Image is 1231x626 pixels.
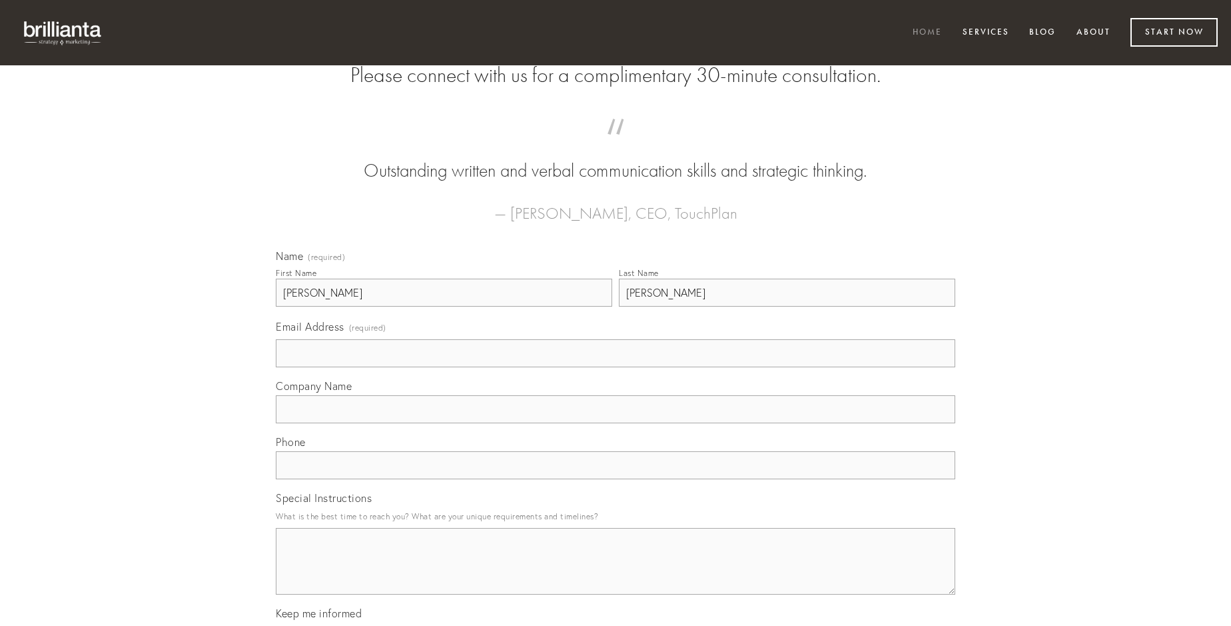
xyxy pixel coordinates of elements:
[276,507,955,525] p: What is the best time to reach you? What are your unique requirements and timelines?
[13,13,113,52] img: brillianta - research, strategy, marketing
[276,63,955,88] h2: Please connect with us for a complimentary 30-minute consultation.
[297,184,934,227] figcaption: — [PERSON_NAME], CEO, TouchPlan
[1130,18,1218,47] a: Start Now
[297,132,934,184] blockquote: Outstanding written and verbal communication skills and strategic thinking.
[1068,22,1119,44] a: About
[349,319,386,337] span: (required)
[308,253,345,261] span: (required)
[276,379,352,393] span: Company Name
[297,132,934,158] span: “
[1021,22,1064,44] a: Blog
[954,22,1018,44] a: Services
[619,268,659,278] div: Last Name
[276,320,344,333] span: Email Address
[276,607,362,620] span: Keep me informed
[276,268,316,278] div: First Name
[276,249,303,263] span: Name
[904,22,951,44] a: Home
[276,491,372,505] span: Special Instructions
[276,435,306,449] span: Phone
